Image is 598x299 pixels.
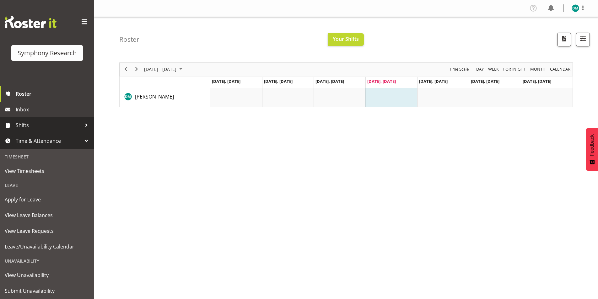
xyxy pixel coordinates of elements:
button: Timeline Month [529,65,547,73]
span: Time & Attendance [16,136,82,146]
span: Submit Unavailability [5,286,89,296]
div: Leave [2,179,93,192]
button: Time Scale [448,65,470,73]
img: denis-morsin11871.jpg [572,4,579,12]
span: [PERSON_NAME] [135,93,174,100]
span: [DATE], [DATE] [315,78,344,84]
span: Day [476,65,484,73]
button: Next [132,65,141,73]
img: Rosterit website logo [5,16,57,28]
a: View Leave Requests [2,223,93,239]
a: View Leave Balances [2,207,93,223]
button: Previous [122,65,130,73]
div: Unavailability [2,254,93,267]
table: Timeline Week of August 21, 2025 [210,88,573,107]
span: Leave/Unavailability Calendar [5,242,89,251]
button: Your Shifts [328,33,364,46]
span: Shifts [16,120,82,130]
span: calendar [549,65,571,73]
button: Filter Shifts [576,33,590,46]
span: View Unavailability [5,270,89,280]
button: August 2025 [143,65,185,73]
button: Timeline Day [475,65,485,73]
span: Your Shifts [333,35,359,42]
span: Inbox [16,105,91,114]
a: View Timesheets [2,163,93,179]
div: August 18 - 24, 2025 [142,63,186,76]
button: Download a PDF of the roster according to the set date range. [557,33,571,46]
a: View Unavailability [2,267,93,283]
span: [DATE], [DATE] [212,78,240,84]
span: [DATE], [DATE] [367,78,396,84]
td: Denis Morsin resource [120,88,210,107]
span: [DATE], [DATE] [471,78,499,84]
span: View Leave Requests [5,226,89,236]
div: next period [131,63,142,76]
span: [DATE], [DATE] [523,78,551,84]
button: Timeline Week [487,65,500,73]
span: [DATE], [DATE] [264,78,293,84]
a: Leave/Unavailability Calendar [2,239,93,254]
div: Timesheet [2,150,93,163]
span: Apply for Leave [5,195,89,204]
span: [DATE], [DATE] [419,78,448,84]
a: Submit Unavailability [2,283,93,299]
div: previous period [121,63,131,76]
a: [PERSON_NAME] [135,93,174,100]
a: Apply for Leave [2,192,93,207]
div: Symphony Research [18,48,77,58]
span: [DATE] - [DATE] [143,65,177,73]
span: Feedback [589,134,595,156]
h4: Roster [119,36,139,43]
span: Month [530,65,546,73]
span: Roster [16,89,91,99]
button: Month [549,65,572,73]
span: View Timesheets [5,166,89,176]
div: Timeline Week of August 21, 2025 [119,62,573,107]
span: View Leave Balances [5,211,89,220]
button: Fortnight [502,65,527,73]
button: Feedback - Show survey [586,128,598,171]
span: Week [488,65,499,73]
